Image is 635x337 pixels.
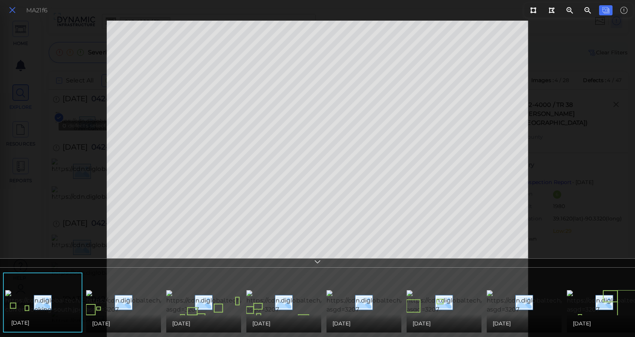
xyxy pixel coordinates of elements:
[246,290,443,314] img: https://cdn.diglobal.tech/width210/3207/20210616_img_3596.jpg?asgd=3207
[407,290,603,314] img: https://cdn.diglobal.tech/width210/3207/20210616_img_3598.jpg?asgd=3207
[603,303,629,331] iframe: Chat
[172,319,190,328] span: [DATE]
[5,290,191,314] img: https://cdn.diglobal.tech/width210/3207/20230630_midpoint-culvert-looking-south.jpg?asgd=3207
[11,318,29,327] span: [DATE]
[413,319,431,328] span: [DATE]
[166,290,362,314] img: https://cdn.diglobal.tech/width210/3207/20210616_img_3595.jpg?asgd=3207
[493,319,511,328] span: [DATE]
[326,290,524,314] img: https://cdn.diglobal.tech/width210/3207/20210616_img_3600.jpg?asgd=3207
[332,319,350,328] span: [DATE]
[92,319,110,328] span: [DATE]
[86,290,282,314] img: https://cdn.diglobal.tech/width210/3207/20210616_img_3601.jpg?asgd=3207
[26,6,48,15] div: MA21f6
[573,319,591,328] span: [DATE]
[252,319,270,328] span: [DATE]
